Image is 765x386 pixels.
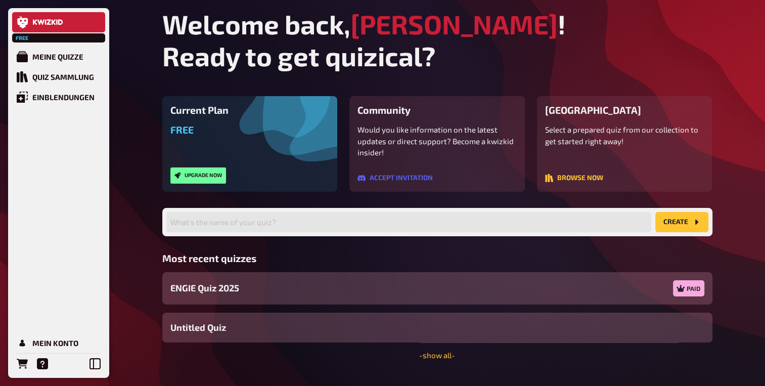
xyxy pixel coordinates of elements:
a: Quiz Sammlung [12,67,105,87]
div: Quiz Sammlung [32,72,94,81]
button: create [655,212,708,232]
h3: Most recent quizzes [162,252,712,264]
a: Bestellungen [12,354,32,374]
button: Upgrade now [170,167,226,184]
span: Free [170,124,194,136]
h3: [GEOGRAPHIC_DATA] [545,104,704,116]
a: ENGIE Quiz 2025Paid [162,272,712,305]
a: Mein Konto [12,333,105,353]
div: Mein Konto [32,338,78,348]
a: Meine Quizze [12,47,105,67]
button: Browse now [545,174,603,182]
a: Browse now [545,175,603,184]
span: Free [13,35,31,41]
span: [PERSON_NAME] [350,8,558,40]
span: Untitled Quiz [170,321,226,334]
h3: Community [357,104,517,116]
h1: Welcome back, ! Ready to get quizical? [162,8,712,72]
a: Untitled Quiz [162,313,712,342]
a: Hilfe [32,354,53,374]
button: Accept invitation [357,174,433,182]
p: Would you like information on the latest updates or direct support? Become a kwizkid insider! [357,124,517,158]
span: ENGIE Quiz 2025 [170,281,239,295]
div: Meine Quizze [32,52,83,61]
a: -show all- [419,351,455,360]
p: Select a prepared quiz from our collection to get started right away! [545,124,704,147]
div: Einblendungen [32,93,95,102]
h3: Current Plan [170,104,330,116]
a: Einblendungen [12,87,105,107]
div: Paid [673,280,704,296]
input: What's the name of your quiz? [166,212,651,232]
a: Accept invitation [357,175,433,184]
